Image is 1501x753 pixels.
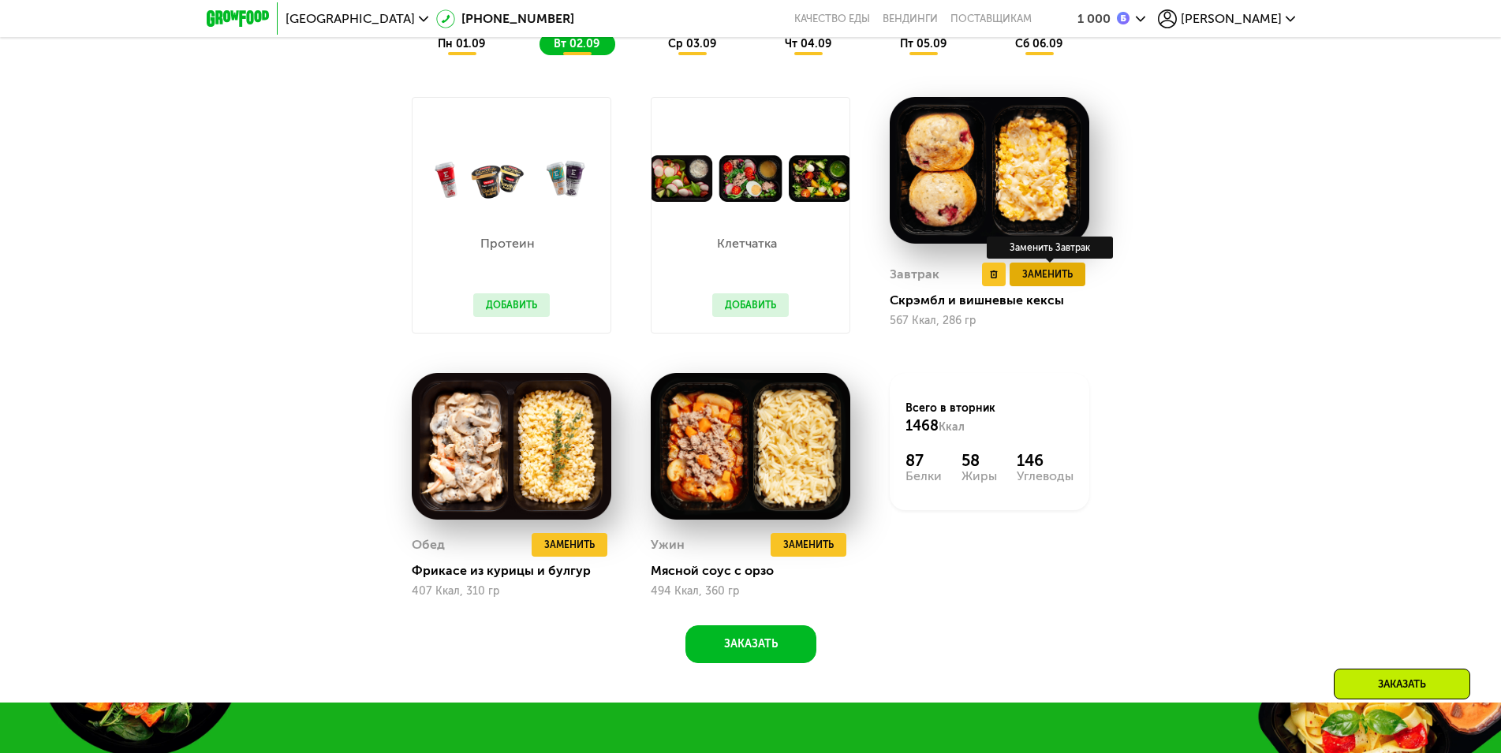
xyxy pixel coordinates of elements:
[1010,263,1085,286] button: Заменить
[712,293,789,317] button: Добавить
[794,13,870,25] a: Качество еды
[1077,13,1111,25] div: 1 000
[783,537,834,553] span: Заменить
[961,451,997,470] div: 58
[1334,669,1470,699] div: Заказать
[286,13,415,25] span: [GEOGRAPHIC_DATA]
[412,533,445,557] div: Обед
[900,37,947,50] span: пт 05.09
[685,625,816,663] button: Заказать
[961,470,997,483] div: Жиры
[651,585,850,598] div: 494 Ккал, 360 гр
[905,470,942,483] div: Белки
[438,37,485,50] span: пн 01.09
[1017,451,1073,470] div: 146
[785,37,831,50] span: чт 04.09
[1181,13,1282,25] span: [PERSON_NAME]
[651,563,863,579] div: Мясной соус с орзо
[712,237,781,250] p: Клетчатка
[544,537,595,553] span: Заменить
[1022,267,1073,282] span: Заменить
[890,293,1102,308] div: Скрэмбл и вишневые кексы
[905,451,942,470] div: 87
[890,263,939,286] div: Завтрак
[532,533,607,557] button: Заменить
[939,420,965,434] span: Ккал
[412,585,611,598] div: 407 Ккал, 310 гр
[668,37,716,50] span: ср 03.09
[883,13,938,25] a: Вендинги
[651,533,685,557] div: Ужин
[554,37,599,50] span: вт 02.09
[890,315,1089,327] div: 567 Ккал, 286 гр
[950,13,1032,25] div: поставщикам
[436,9,574,28] a: [PHONE_NUMBER]
[1015,37,1062,50] span: сб 06.09
[771,533,846,557] button: Заменить
[473,237,542,250] p: Протеин
[987,237,1113,259] div: Заменить Завтрак
[412,563,624,579] div: Фрикасе из курицы и булгур
[905,401,1073,435] div: Всего в вторник
[473,293,550,317] button: Добавить
[905,417,939,434] span: 1468
[1017,470,1073,483] div: Углеводы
